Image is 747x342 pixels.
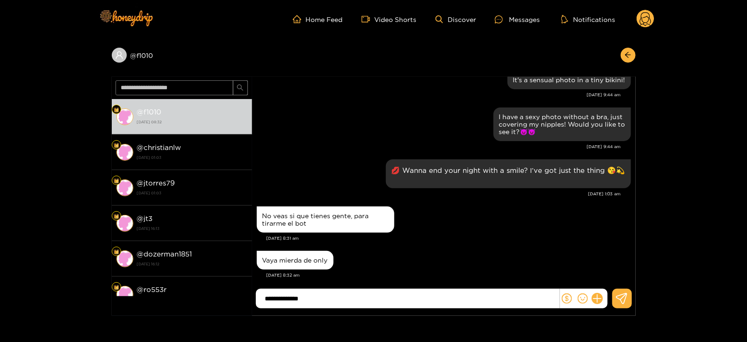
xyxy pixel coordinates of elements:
[562,293,572,304] span: dollar
[513,76,625,84] div: It's a sensual photo in a tiny bikini!
[137,118,247,126] strong: [DATE] 08:32
[137,179,175,187] strong: @ jtorres79
[508,71,631,89] div: Oct. 12, 9:44 am
[257,92,621,98] div: [DATE] 9:44 am
[267,235,631,242] div: [DATE] 8:31 am
[257,207,394,233] div: Oct. 15, 8:31 am
[137,285,167,293] strong: @ ro553r
[257,143,621,150] div: [DATE] 9:44 am
[114,107,119,113] img: Fan Level
[293,15,306,23] span: home
[114,249,119,255] img: Fan Level
[114,285,119,290] img: Fan Level
[137,189,247,197] strong: [DATE] 01:03
[558,14,618,24] button: Notifications
[362,15,417,23] a: Video Shorts
[112,48,252,63] div: @f1010
[137,153,247,162] strong: [DATE] 01:03
[137,108,162,116] strong: @ f1010
[386,159,631,188] div: Oct. 15, 1:03 am
[116,179,133,196] img: conversation
[137,260,247,268] strong: [DATE] 16:12
[392,165,625,176] p: 💋 Wanna end your night with a smile? I’ve got just the thing 😘💫
[114,214,119,219] img: Fan Level
[293,15,343,23] a: Home Feed
[137,143,181,151] strong: @ christianlw
[499,113,625,135] div: I have a sexy photo without a bra, just covering my nipples! Would you like to see it?😈😈
[435,15,476,23] a: Discover
[624,51,631,59] span: arrow-left
[233,80,248,95] button: search
[115,51,123,59] span: user
[262,212,389,227] div: No veas si que tienes gente, para tirarme el bot
[262,256,328,264] div: Vaya mierda de only
[114,178,119,184] img: Fan Level
[493,107,631,141] div: Oct. 12, 9:44 am
[257,191,621,197] div: [DATE] 1:03 am
[137,250,192,258] strong: @ dozerman1851
[114,142,119,148] img: Fan Level
[116,215,133,232] img: conversation
[578,293,588,304] span: smile
[267,272,631,278] div: [DATE] 8:32 am
[237,84,244,92] span: search
[116,286,133,303] img: conversation
[257,251,334,270] div: Oct. 15, 8:32 am
[621,48,636,63] button: arrow-left
[137,224,247,233] strong: [DATE] 16:13
[560,292,574,306] button: dollar
[137,214,153,222] strong: @ jt3
[116,144,133,161] img: conversation
[362,15,375,23] span: video-camera
[116,250,133,267] img: conversation
[137,295,247,304] strong: [DATE] 16:12
[495,14,540,25] div: Messages
[116,108,133,125] img: conversation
